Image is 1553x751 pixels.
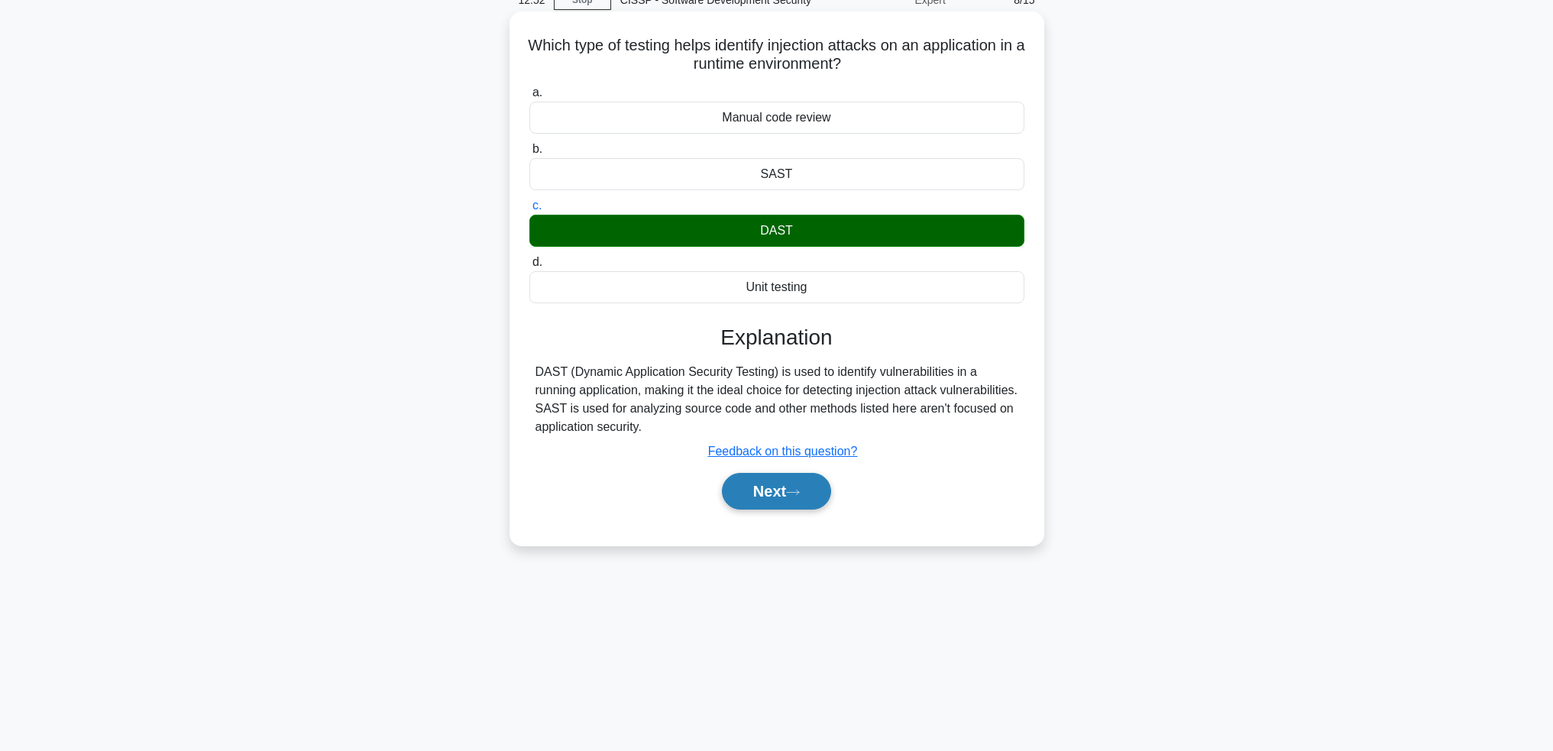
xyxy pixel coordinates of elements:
[535,363,1018,436] div: DAST (Dynamic Application Security Testing) is used to identify vulnerabilities in a running appl...
[532,86,542,99] span: a.
[529,158,1024,190] div: SAST
[529,215,1024,247] div: DAST
[708,445,858,458] a: Feedback on this question?
[529,102,1024,134] div: Manual code review
[539,325,1015,351] h3: Explanation
[722,473,831,510] button: Next
[532,255,542,268] span: d.
[528,36,1026,74] h5: Which type of testing helps identify injection attacks on an application in a runtime environment?
[532,142,542,155] span: b.
[529,271,1024,303] div: Unit testing
[532,199,542,212] span: c.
